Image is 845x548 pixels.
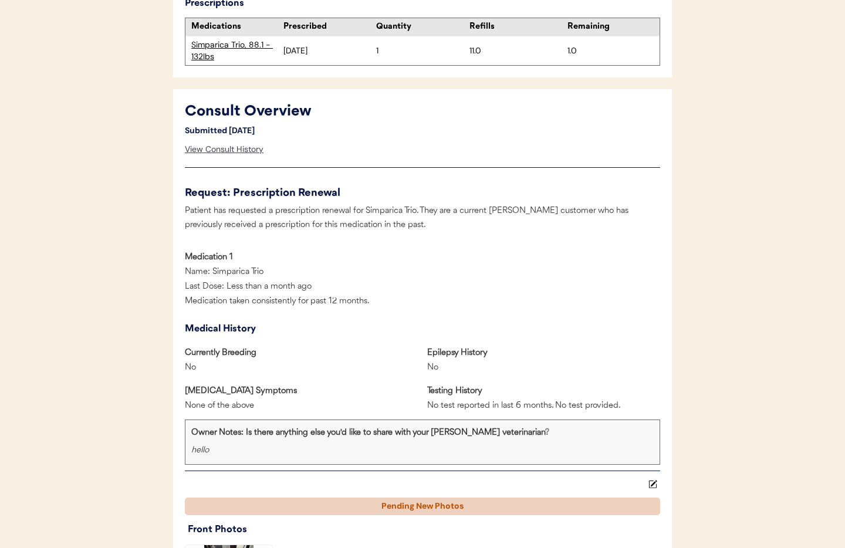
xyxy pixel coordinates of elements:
div: Prescribed [283,21,376,33]
div: 11.0 [469,45,562,57]
div: Pending New Photos [190,500,655,512]
div: Medical History [185,321,660,337]
div: Simparica Trio, 88.1 - 132lbs [191,39,283,62]
div: Submitted [DATE] [185,123,273,138]
div: Consult Overview [185,101,531,123]
div: No [427,361,486,376]
strong: Medication 1 [185,253,233,262]
strong: Owner Notes: Is there anything else you'd like to share with your [PERSON_NAME] veterinarian? [191,428,549,437]
div: Medication taken consistently for past 12 months. [185,295,370,309]
div: Name: Simparica Trio [185,265,288,280]
div: 1 [376,45,469,57]
strong: Testing History [427,387,482,395]
em: hello [191,446,209,455]
strong: Epilepsy History [427,349,488,357]
div: [DATE] [283,45,376,57]
strong: Currently Breeding [185,349,256,357]
div: Remaining [567,21,660,33]
strong: [MEDICAL_DATA] Symptoms [185,387,297,395]
div: No [185,361,244,376]
div: Medications [191,21,283,33]
div: Quantity [376,21,469,33]
div: Request: Prescription Renewal [185,185,660,201]
div: Refills [469,21,562,33]
div: Last Dose: Less than a month ago [185,280,312,295]
div: 1.0 [567,45,660,57]
div: Patient has requested a prescription renewal for Simparica Trio. They are a current [PERSON_NAME]... [185,204,660,233]
div: None of the above [185,399,288,414]
div: Front Photos [188,522,660,538]
div: View Consult History [185,138,263,161]
div: No test reported in last 6 months. No test provided. [427,399,661,414]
